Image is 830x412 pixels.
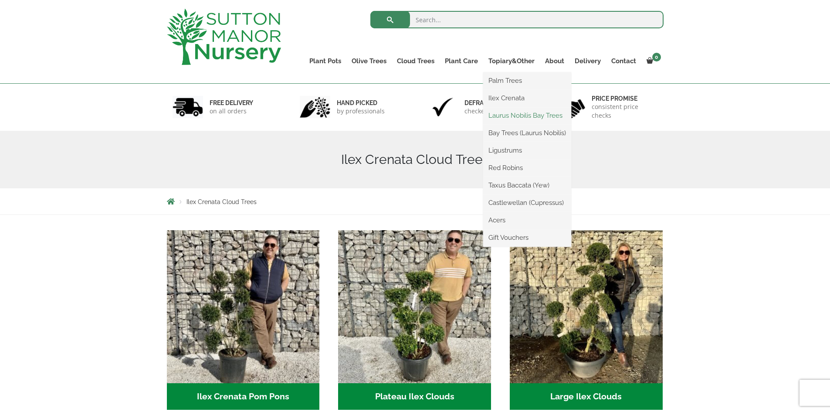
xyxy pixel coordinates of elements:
img: Ilex Crenata Pom Pons [167,230,320,383]
img: Large Ilex Clouds [510,230,663,383]
h6: FREE DELIVERY [210,99,253,107]
h2: Plateau Ilex Clouds [338,383,491,410]
a: Ilex Crenata [483,92,571,105]
a: Visit product category Plateau Ilex Clouds [338,230,491,410]
span: 0 [652,53,661,61]
a: Bay Trees (Laurus Nobilis) [483,126,571,140]
h6: Price promise [592,95,658,102]
p: on all orders [210,107,253,116]
input: Search... [370,11,664,28]
h6: Defra approved [464,99,522,107]
span: Ilex Crenata Cloud Trees [186,198,257,205]
a: Olive Trees [346,55,392,67]
a: Taxus Baccata (Yew) [483,179,571,192]
a: Red Robins [483,161,571,174]
h6: hand picked [337,99,385,107]
img: 1.jpg [173,96,203,118]
h2: Ilex Crenata Pom Pons [167,383,320,410]
h1: Ilex Crenata Cloud Trees [167,152,664,167]
a: Acers [483,214,571,227]
a: Castlewellan (Cupressus) [483,196,571,209]
a: Plant Pots [304,55,346,67]
h2: Large Ilex Clouds [510,383,663,410]
a: Topiary&Other [483,55,540,67]
img: logo [167,9,281,65]
a: Delivery [569,55,606,67]
nav: Breadcrumbs [167,198,664,205]
a: Laurus Nobilis Bay Trees [483,109,571,122]
a: Visit product category Large Ilex Clouds [510,230,663,410]
a: Palm Trees [483,74,571,87]
img: Plateau Ilex Clouds [338,230,491,383]
a: Gift Vouchers [483,231,571,244]
p: consistent price checks [592,102,658,120]
img: 3.jpg [427,96,458,118]
p: checked & Licensed [464,107,522,116]
img: 2.jpg [300,96,330,118]
a: About [540,55,569,67]
a: 0 [641,55,664,67]
a: Cloud Trees [392,55,440,67]
p: by professionals [337,107,385,116]
a: Contact [606,55,641,67]
a: Ligustrums [483,144,571,157]
a: Visit product category Ilex Crenata Pom Pons [167,230,320,410]
a: Plant Care [440,55,483,67]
